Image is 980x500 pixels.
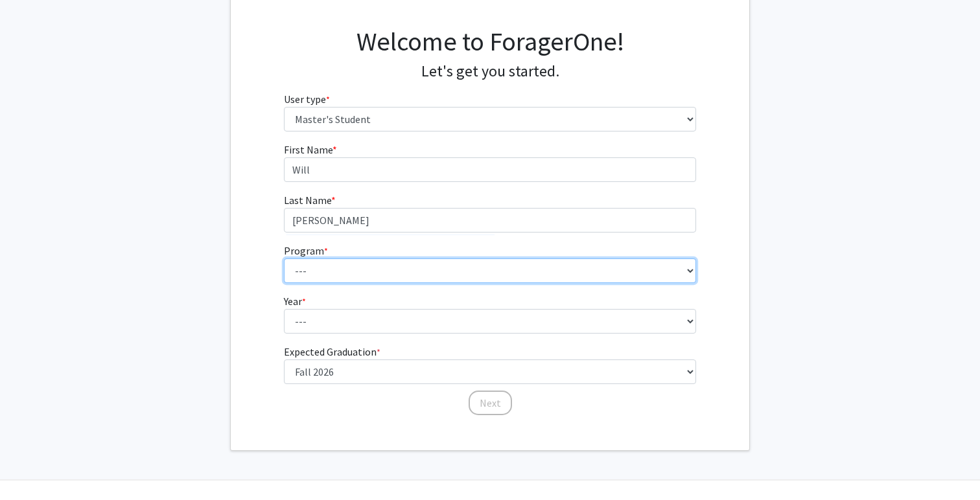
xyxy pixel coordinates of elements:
iframe: Chat [10,442,55,490]
h1: Welcome to ForagerOne! [284,26,697,57]
label: Program [284,243,328,258]
span: Last Name [284,194,331,207]
label: Expected Graduation [284,344,380,359]
button: Next [469,391,512,415]
h4: Let's get you started. [284,62,697,81]
label: User type [284,91,330,107]
span: First Name [284,143,332,156]
label: Year [284,293,306,309]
